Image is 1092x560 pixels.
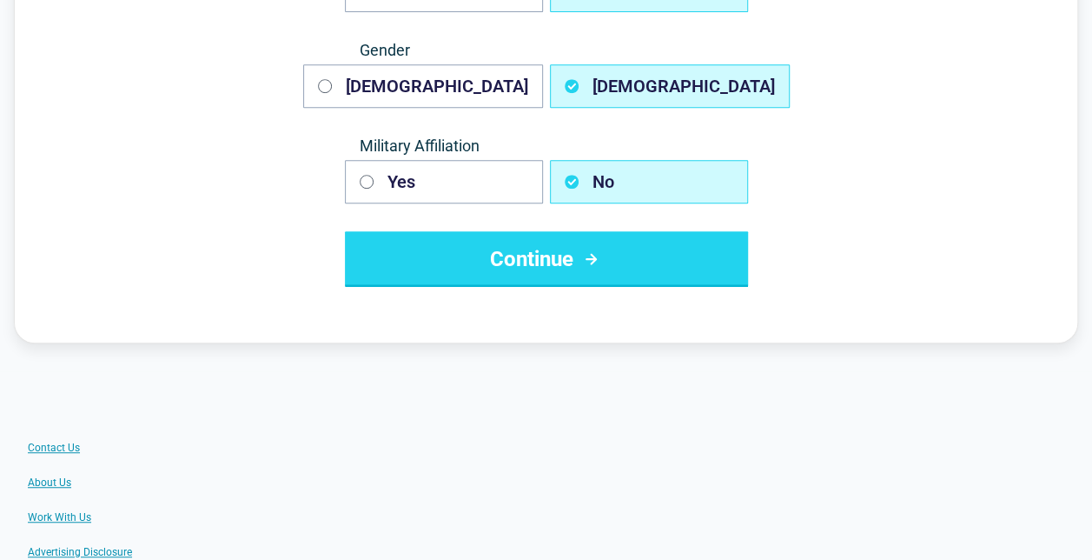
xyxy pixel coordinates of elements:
a: Contact Us [28,441,80,455]
button: [DEMOGRAPHIC_DATA] [550,64,790,108]
button: No [550,160,748,203]
button: [DEMOGRAPHIC_DATA] [303,64,543,108]
button: Continue [345,231,748,287]
span: Military Affiliation [345,136,748,157]
a: About Us [28,476,71,490]
button: Yes [345,160,543,203]
a: Work With Us [28,510,91,524]
a: Advertising Disclosure [28,545,132,559]
span: Gender [345,40,748,61]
